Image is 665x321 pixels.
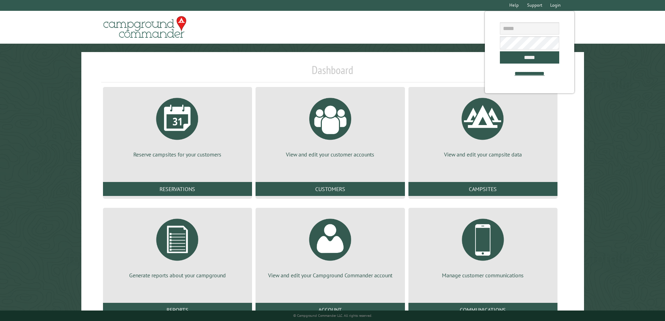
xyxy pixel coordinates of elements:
[101,63,564,82] h1: Dashboard
[417,271,549,279] p: Manage customer communications
[256,182,405,196] a: Customers
[111,93,244,158] a: Reserve campsites for your customers
[111,271,244,279] p: Generate reports about your campground
[264,151,396,158] p: View and edit your customer accounts
[417,93,549,158] a: View and edit your campsite data
[111,213,244,279] a: Generate reports about your campground
[408,303,557,317] a: Communications
[103,303,252,317] a: Reports
[264,271,396,279] p: View and edit your Campground Commander account
[111,151,244,158] p: Reserve campsites for your customers
[264,93,396,158] a: View and edit your customer accounts
[103,182,252,196] a: Reservations
[264,213,396,279] a: View and edit your Campground Commander account
[256,303,405,317] a: Account
[101,14,189,41] img: Campground Commander
[417,151,549,158] p: View and edit your campsite data
[417,213,549,279] a: Manage customer communications
[293,313,372,318] small: © Campground Commander LLC. All rights reserved.
[408,182,557,196] a: Campsites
